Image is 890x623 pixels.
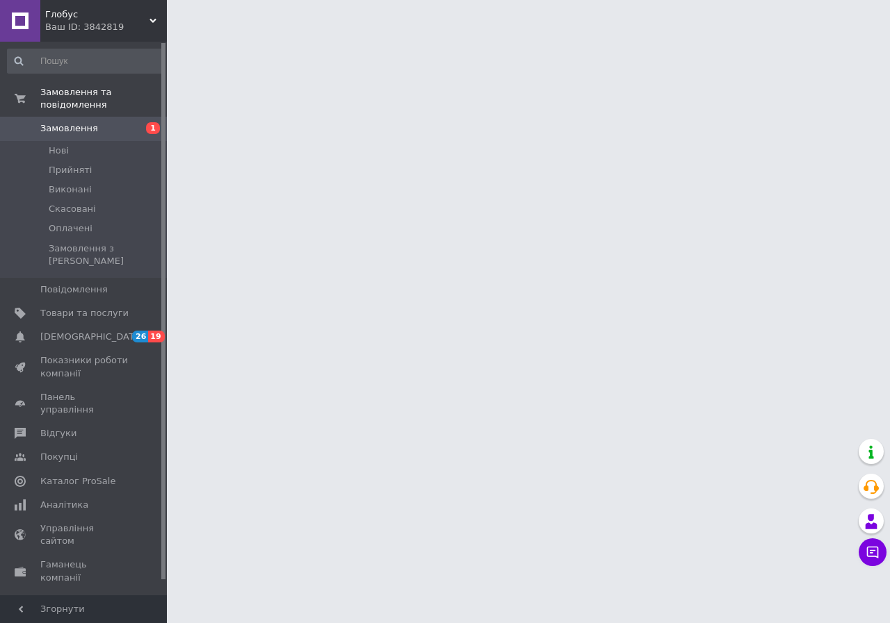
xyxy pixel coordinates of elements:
span: Глобус [45,8,149,21]
span: Оплачені [49,222,92,235]
span: 1 [146,122,160,134]
span: Покупці [40,451,78,463]
span: [DEMOGRAPHIC_DATA] [40,331,143,343]
span: Показники роботи компанії [40,354,129,379]
span: Замовлення та повідомлення [40,86,167,111]
div: Ваш ID: 3842819 [45,21,167,33]
span: Управління сайтом [40,522,129,547]
span: 26 [132,331,148,342]
span: Панель управління [40,391,129,416]
span: Замовлення з [PERSON_NAME] [49,242,163,267]
span: Виконані [49,183,92,196]
input: Пошук [7,49,164,74]
span: Нові [49,144,69,157]
span: Каталог ProSale [40,475,115,488]
span: Повідомлення [40,283,108,296]
span: Товари та послуги [40,307,129,319]
span: Прийняті [49,164,92,176]
span: Замовлення [40,122,98,135]
span: Гаманець компанії [40,558,129,583]
button: Чат з покупцем [859,538,887,566]
span: Скасовані [49,203,96,215]
span: Відгуки [40,427,76,440]
span: 19 [148,331,164,342]
span: Аналітика [40,499,88,511]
